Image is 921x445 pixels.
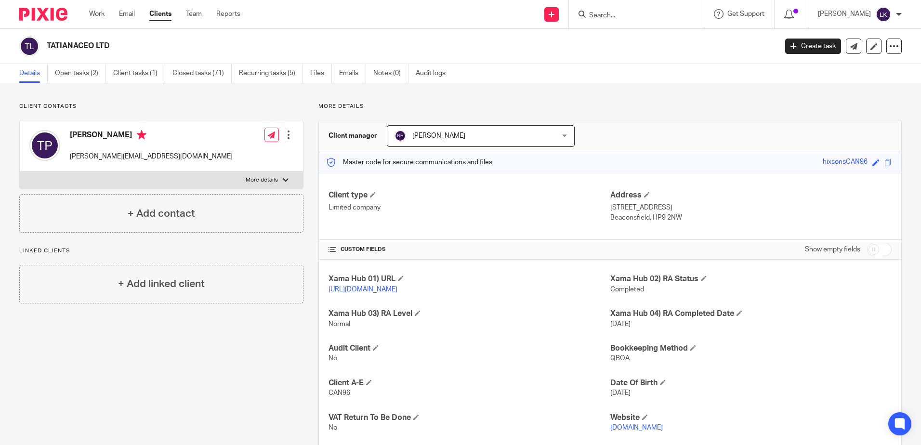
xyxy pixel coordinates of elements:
a: Notes (0) [373,64,408,83]
h4: Bookkeeping Method [610,343,892,353]
p: Linked clients [19,247,303,255]
span: [DATE] [610,390,631,396]
h4: Website [610,413,892,423]
span: [DATE] [610,321,631,327]
h3: Client manager [329,131,377,141]
div: hixsonsCAN96 [823,157,868,168]
span: No [329,424,337,431]
a: Clients [149,9,171,19]
p: More details [246,176,278,184]
h4: Xama Hub 04) RA Completed Date [610,309,892,319]
a: Work [89,9,105,19]
span: [PERSON_NAME] [412,132,465,139]
a: Team [186,9,202,19]
img: svg%3E [19,36,39,56]
h4: Audit Client [329,343,610,353]
p: More details [318,103,902,110]
h4: CUSTOM FIELDS [329,246,610,253]
p: [STREET_ADDRESS] [610,203,892,212]
a: Email [119,9,135,19]
h4: Address [610,190,892,200]
p: Client contacts [19,103,303,110]
span: Normal [329,321,350,327]
a: Audit logs [416,64,453,83]
span: Get Support [727,11,764,17]
h4: Xama Hub 03) RA Level [329,309,610,319]
p: Limited company [329,203,610,212]
img: svg%3E [29,130,60,161]
h4: Client A-E [329,378,610,388]
h4: [PERSON_NAME] [70,130,233,142]
h4: Xama Hub 01) URL [329,274,610,284]
span: No [329,355,337,362]
a: Open tasks (2) [55,64,106,83]
p: [PERSON_NAME][EMAIL_ADDRESS][DOMAIN_NAME] [70,152,233,161]
a: [URL][DOMAIN_NAME] [329,286,397,293]
p: [PERSON_NAME] [818,9,871,19]
h4: Client type [329,190,610,200]
img: svg%3E [395,130,406,142]
i: Primary [137,130,146,140]
a: Emails [339,64,366,83]
span: CAN96 [329,390,350,396]
h4: + Add contact [128,206,195,221]
span: Completed [610,286,644,293]
a: Closed tasks (71) [172,64,232,83]
a: Reports [216,9,240,19]
img: svg%3E [876,7,891,22]
p: Master code for secure communications and files [326,157,492,167]
label: Show empty fields [805,245,860,254]
input: Search [588,12,675,20]
a: Details [19,64,48,83]
a: [DOMAIN_NAME] [610,424,663,431]
h4: VAT Return To Be Done [329,413,610,423]
h4: Xama Hub 02) RA Status [610,274,892,284]
span: QBOA [610,355,630,362]
p: Beaconsfield, HP9 2NW [610,213,892,222]
a: Recurring tasks (5) [239,64,303,83]
h2: TATIANACEO LTD [47,41,626,51]
a: Create task [785,39,841,54]
a: Files [310,64,332,83]
img: Pixie [19,8,67,21]
h4: Date Of Birth [610,378,892,388]
a: Client tasks (1) [113,64,165,83]
h4: + Add linked client [118,276,205,291]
